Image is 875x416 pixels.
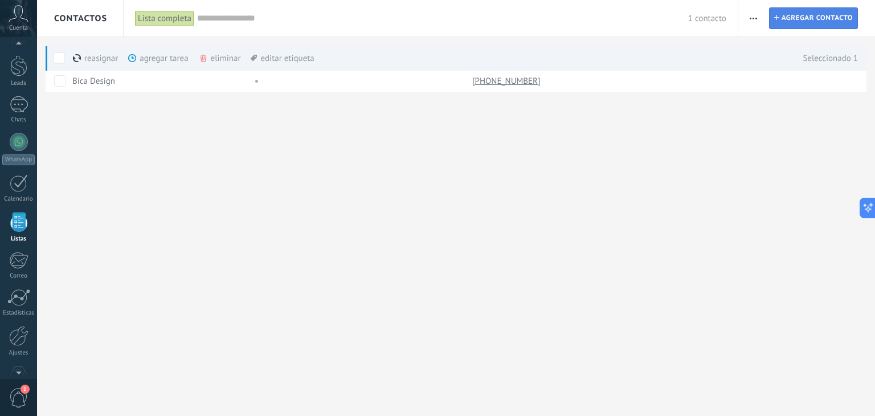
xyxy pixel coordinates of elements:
a: Agregar contacto [769,7,858,29]
div: agregar tarea [128,46,227,71]
div: Listas [2,235,35,243]
div: Estadísticas [2,309,35,317]
span: Cuenta [9,25,28,32]
div: WhatsApp [2,154,35,165]
div: eliminar [199,46,280,71]
a: Bica Design [72,76,115,87]
span: 1 contacto [688,13,726,24]
a: [PHONE_NUMBER] [472,76,543,86]
div: Leads [2,80,35,87]
div: Seleccionado 1 [791,46,858,71]
div: Correo [2,272,35,280]
span: Contactos [54,13,107,24]
div: editar etiqueta [251,46,314,71]
div: reasignar [73,46,157,71]
button: Más [745,7,762,29]
span: 1 [21,385,30,394]
span: Agregar contacto [782,8,853,28]
div: Ajustes [2,349,35,357]
div: Lista completa [135,10,194,27]
div: Chats [2,116,35,124]
div: Calendario [2,195,35,203]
